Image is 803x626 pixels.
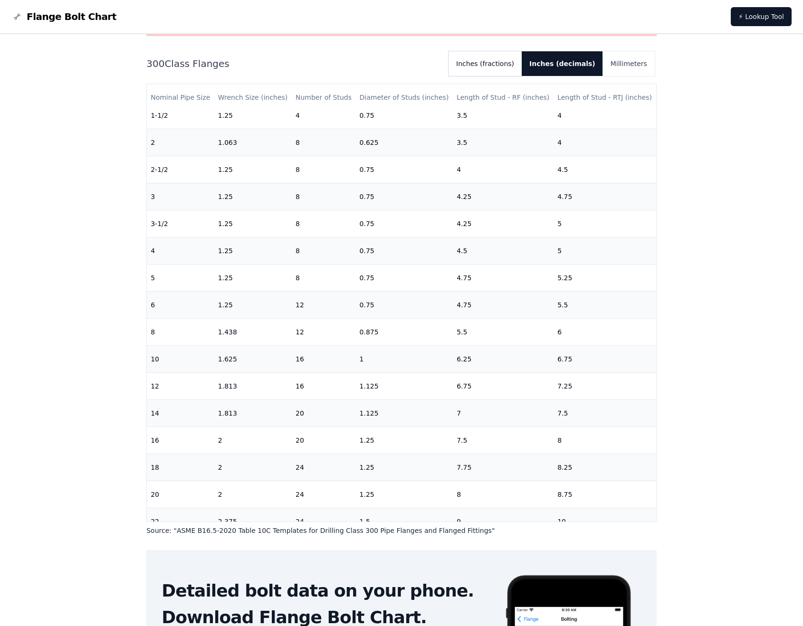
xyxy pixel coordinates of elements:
td: 16 [147,427,214,454]
td: 1.438 [214,318,292,345]
td: 1.063 [214,129,292,156]
td: 8.25 [554,454,656,481]
td: 1.25 [214,156,292,183]
td: 4.75 [453,264,554,291]
td: 0.875 [356,318,453,345]
td: 9 [453,508,554,535]
td: 7 [453,399,554,427]
td: 1.25 [214,102,292,129]
th: Length of Stud - RF (inches) [453,84,554,111]
td: 2.375 [214,508,292,535]
span: Flange Bolt Chart [27,10,116,23]
td: 5.25 [554,264,656,291]
h2: 300 Class Flanges [146,57,441,70]
td: 4.25 [453,183,554,210]
td: 8 [292,264,356,291]
td: 4.5 [453,237,554,264]
td: 16 [292,345,356,372]
td: 8 [554,427,656,454]
td: 7.25 [554,372,656,399]
td: 1.813 [214,372,292,399]
th: Number of Studs [292,84,356,111]
td: 8 [292,210,356,237]
td: 1.25 [356,427,453,454]
td: 0.75 [356,210,453,237]
td: 6.25 [453,345,554,372]
p: Source: " ASME B16.5-2020 Table 10C Templates for Drilling Class 300 Pipe Flanges and Flanged Fit... [146,526,657,535]
td: 6.75 [554,345,656,372]
td: 0.75 [356,291,453,318]
td: 3 [147,183,214,210]
td: 5.5 [453,318,554,345]
td: 20 [292,399,356,427]
td: 4.75 [554,183,656,210]
td: 2 [214,481,292,508]
td: 1.5 [356,508,453,535]
a: ⚡ Lookup Tool [731,7,792,26]
td: 4.25 [453,210,554,237]
button: Inches (fractions) [449,51,522,76]
td: 10 [554,508,656,535]
th: Nominal Pipe Size [147,84,214,111]
td: 14 [147,399,214,427]
th: Diameter of Studs (inches) [356,84,453,111]
td: 12 [147,372,214,399]
td: 3.5 [453,102,554,129]
td: 5 [554,210,656,237]
td: 2 [147,129,214,156]
td: 0.625 [356,129,453,156]
td: 3.5 [453,129,554,156]
td: 7.5 [554,399,656,427]
td: 1.25 [214,183,292,210]
td: 8 [292,183,356,210]
h2: Detailed bolt data on your phone. [162,581,489,600]
td: 4 [554,102,656,129]
td: 1.25 [356,454,453,481]
td: 1-1/2 [147,102,214,129]
td: 22 [147,508,214,535]
td: 4.5 [554,156,656,183]
td: 2 [214,454,292,481]
td: 12 [292,318,356,345]
td: 10 [147,345,214,372]
td: 0.75 [356,237,453,264]
td: 2 [214,427,292,454]
td: 8 [292,237,356,264]
td: 20 [147,481,214,508]
button: Millimeters [603,51,655,76]
td: 24 [292,481,356,508]
td: 24 [292,454,356,481]
td: 4 [453,156,554,183]
td: 3-1/2 [147,210,214,237]
td: 1.25 [214,237,292,264]
td: 4 [147,237,214,264]
td: 5 [147,264,214,291]
td: 7.75 [453,454,554,481]
td: 0.75 [356,183,453,210]
td: 4.75 [453,291,554,318]
td: 18 [147,454,214,481]
td: 1.25 [214,291,292,318]
td: 1.625 [214,345,292,372]
td: 6.75 [453,372,554,399]
td: 1.125 [356,372,453,399]
td: 1.25 [214,210,292,237]
td: 0.75 [356,264,453,291]
img: Flange Bolt Chart Logo [11,11,23,22]
td: 1 [356,345,453,372]
td: 6 [147,291,214,318]
td: 1.25 [356,481,453,508]
td: 8 [292,129,356,156]
a: Flange Bolt Chart LogoFlange Bolt Chart [11,10,116,23]
td: 5 [554,237,656,264]
td: 8 [453,481,554,508]
td: 8 [147,318,214,345]
td: 1.125 [356,399,453,427]
td: 8.75 [554,481,656,508]
td: 5.5 [554,291,656,318]
td: 4 [292,102,356,129]
td: 24 [292,508,356,535]
button: Inches (decimals) [522,51,603,76]
td: 0.75 [356,102,453,129]
td: 16 [292,372,356,399]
